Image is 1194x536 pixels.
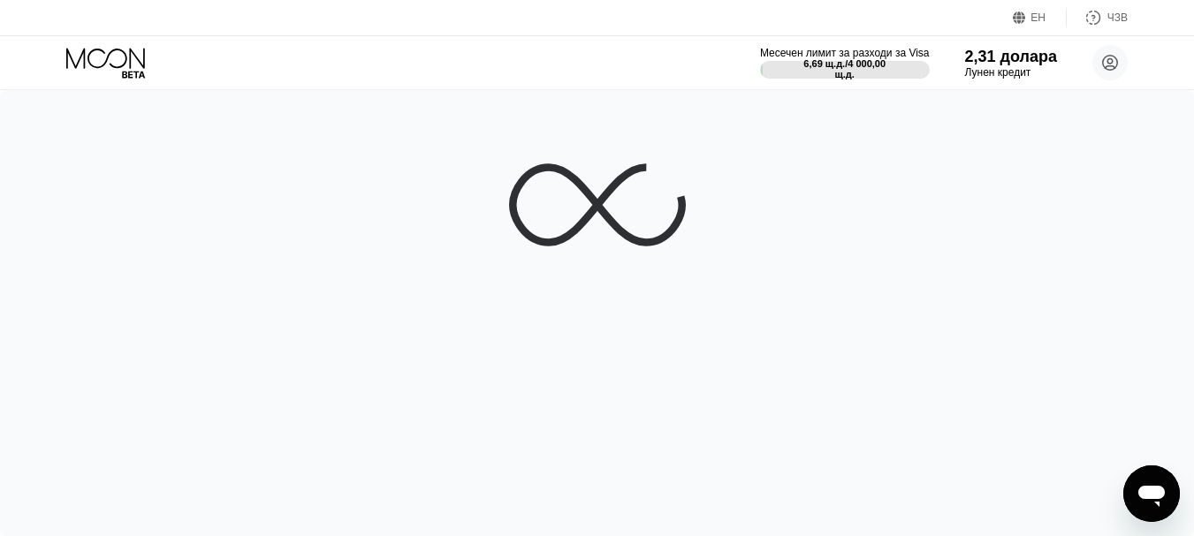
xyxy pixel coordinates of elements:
font: Месечен лимит за разходи за Visa [760,47,930,59]
div: ЕН [1013,9,1067,26]
div: Месечен лимит за разходи за Visa6,69 щ.д./4 000,00 щ.д. [760,47,930,79]
div: ЧЗВ [1067,9,1128,26]
font: Лунен кредит [965,66,1031,79]
font: 2,31 долара [965,48,1057,65]
iframe: Бутон за стартиране на прозореца за текстови съобщения [1123,465,1180,522]
font: ЧЗВ [1107,11,1128,24]
font: / [845,58,848,69]
font: 4 000,00 щ.д. [835,58,889,79]
font: ЕН [1030,11,1046,24]
div: 2,31 долараЛунен кредит [965,48,1057,79]
font: 6,69 щ.д. [803,58,845,69]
